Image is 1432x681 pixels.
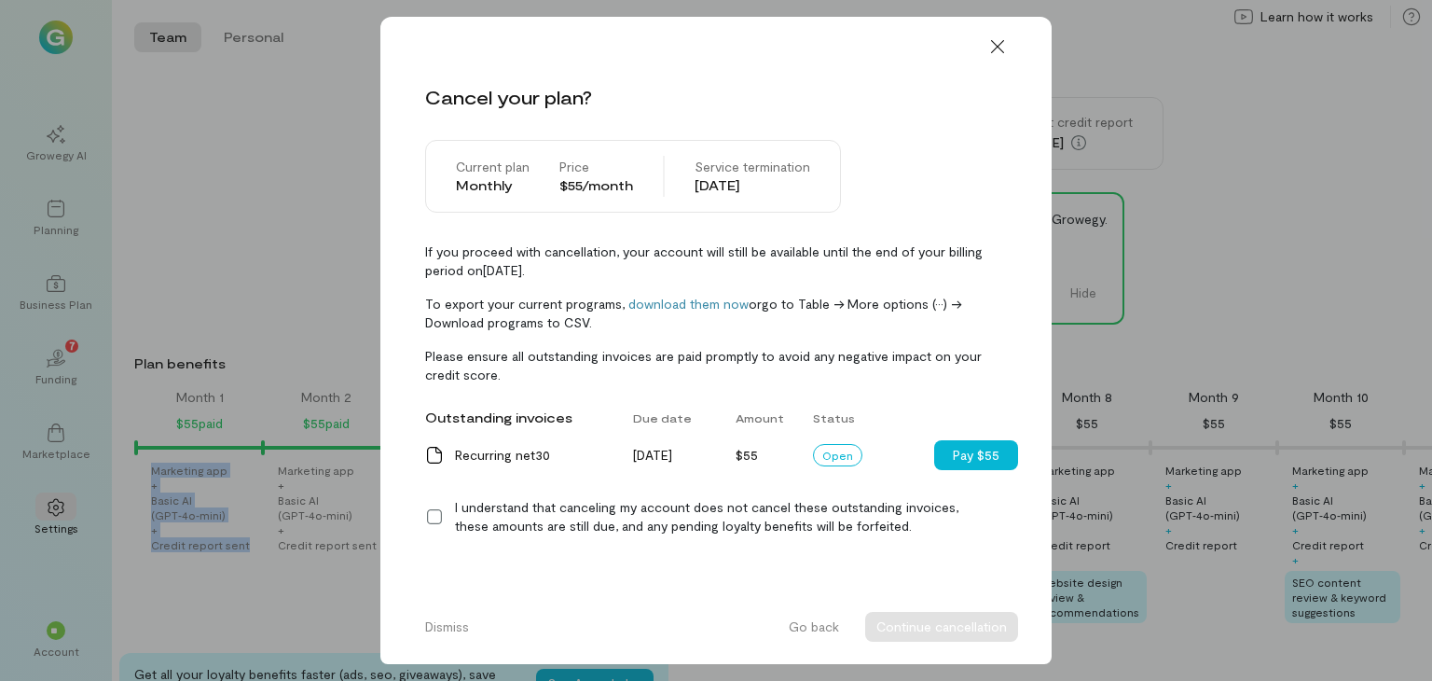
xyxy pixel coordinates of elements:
div: Monthly [456,176,530,195]
button: Dismiss [414,612,480,642]
a: download them now [628,296,749,312]
span: $55 [736,447,758,463]
span: Please ensure all outstanding invoices are paid promptly to avoid any negative impact on your cre... [425,347,1007,384]
button: Continue cancellation [865,612,1018,642]
span: [DATE] [633,447,672,463]
div: Current plan [456,158,530,176]
div: Amount [724,401,801,435]
div: I understand that canceling my account does not cancel these outstanding invoices, these amounts ... [455,498,1007,535]
div: Outstanding invoices [414,399,622,437]
button: Go back [778,612,850,642]
span: If you proceed with cancellation, your account will still be available until the end of your bill... [425,243,1007,280]
div: Status [802,401,934,435]
div: Open [813,444,862,466]
span: To export your current programs, or go to Table -> More options (···) -> Download programs to CSV. [425,295,1007,332]
button: Pay $55 [934,440,1018,470]
div: $55/month [559,176,633,195]
div: Service termination [695,158,810,176]
div: [DATE] [695,176,810,195]
div: Due date [622,401,724,435]
div: Price [559,158,633,176]
div: Recurring net30 [455,446,611,465]
div: Cancel your plan? [425,84,592,110]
